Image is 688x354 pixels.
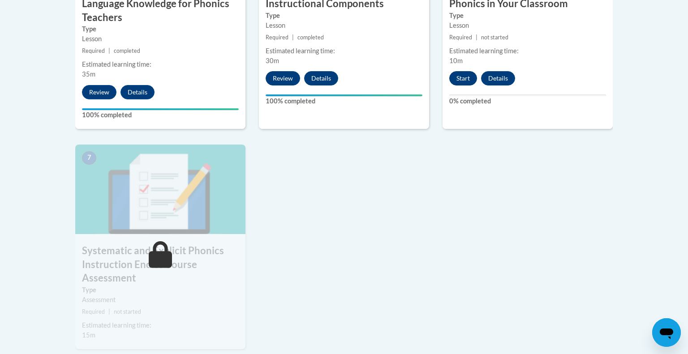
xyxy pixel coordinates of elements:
img: Course Image [75,145,245,234]
div: Estimated learning time: [449,46,606,56]
label: 100% completed [82,110,239,120]
span: completed [114,47,140,54]
div: Your progress [266,94,422,96]
button: Start [449,71,477,85]
button: Review [82,85,116,99]
span: 30m [266,57,279,64]
h3: Systematic and Explicit Phonics Instruction End of Course Assessment [75,244,245,285]
div: Lesson [266,21,422,30]
span: | [476,34,477,41]
span: completed [297,34,324,41]
span: Required [82,308,105,315]
button: Details [481,71,515,85]
div: Lesson [82,34,239,44]
span: | [292,34,294,41]
div: Your progress [82,108,239,110]
span: | [108,308,110,315]
span: not started [481,34,508,41]
label: Type [82,24,239,34]
span: not started [114,308,141,315]
button: Details [304,71,338,85]
iframe: Button to launch messaging window [652,318,681,347]
button: Details [120,85,155,99]
span: 15m [82,331,95,339]
span: 7 [82,151,96,165]
label: Type [266,11,422,21]
div: Estimated learning time: [266,46,422,56]
label: 100% completed [266,96,422,106]
span: 10m [449,57,463,64]
span: Required [449,34,472,41]
span: | [108,47,110,54]
label: Type [82,285,239,295]
label: 0% completed [449,96,606,106]
span: Required [266,34,288,41]
label: Type [449,11,606,21]
div: Estimated learning time: [82,320,239,330]
span: Required [82,47,105,54]
div: Assessment [82,295,239,305]
span: 35m [82,70,95,78]
div: Lesson [449,21,606,30]
div: Estimated learning time: [82,60,239,69]
button: Review [266,71,300,85]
